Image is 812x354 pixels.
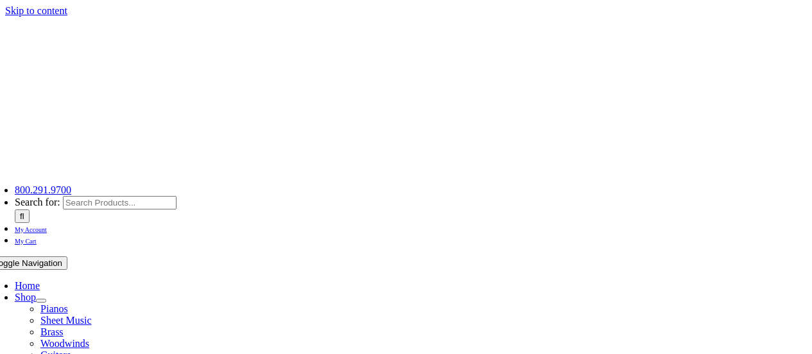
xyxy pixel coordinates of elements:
[40,303,68,314] a: Pianos
[15,226,47,233] span: My Account
[5,5,67,16] a: Skip to content
[40,326,64,337] a: Brass
[40,315,92,326] a: Sheet Music
[15,223,47,234] a: My Account
[15,292,36,303] a: Shop
[15,235,37,245] a: My Cart
[15,209,30,223] input: Search
[40,338,89,349] a: Woodwinds
[63,196,177,209] input: Search Products...
[36,299,46,303] button: Open submenu of Shop
[15,280,40,291] a: Home
[15,184,71,195] a: 800.291.9700
[15,238,37,245] span: My Cart
[15,197,60,208] span: Search for:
